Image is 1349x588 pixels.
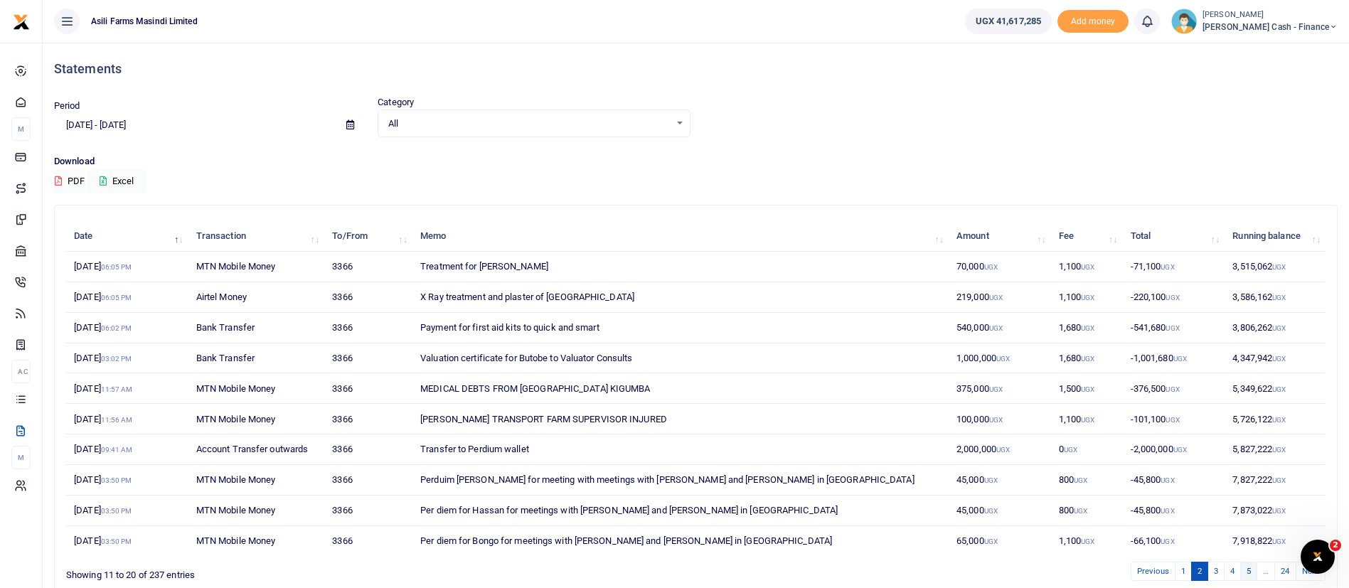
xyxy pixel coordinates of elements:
span: Add money [1057,10,1129,33]
small: UGX [996,355,1010,363]
td: 4,347,942 [1225,343,1326,374]
td: 1,100 [1051,526,1123,556]
td: Bank Transfer [188,313,325,343]
small: UGX [1272,324,1286,332]
td: 1,100 [1051,404,1123,434]
td: [DATE] [66,526,188,556]
td: MEDICAL DEBTS FROM [GEOGRAPHIC_DATA] KIGUMBA [412,373,949,404]
li: Toup your wallet [1057,10,1129,33]
td: 1,000,000 [949,343,1051,374]
small: UGX [989,324,1003,332]
li: Ac [11,360,31,383]
small: UGX [984,263,998,271]
td: -71,100 [1122,252,1225,282]
a: 24 [1274,562,1296,581]
a: 4 [1224,562,1241,581]
li: Wallet ballance [959,9,1057,34]
span: UGX 41,617,285 [976,14,1041,28]
small: UGX [1272,476,1286,484]
td: 45,000 [949,465,1051,496]
td: 1,100 [1051,252,1123,282]
img: profile-user [1171,9,1197,34]
small: UGX [1272,507,1286,515]
small: 11:57 AM [101,385,133,393]
td: Treatment for [PERSON_NAME] [412,252,949,282]
small: UGX [1081,355,1094,363]
td: 3366 [324,252,412,282]
small: UGX [1074,476,1087,484]
td: [DATE] [66,343,188,374]
td: MTN Mobile Money [188,465,325,496]
small: UGX [1272,263,1286,271]
th: To/From: activate to sort column ascending [324,221,412,252]
td: -376,500 [1122,373,1225,404]
td: -541,680 [1122,313,1225,343]
th: Total: activate to sort column ascending [1122,221,1225,252]
span: [PERSON_NAME] Cash - Finance [1203,21,1338,33]
small: UGX [1064,446,1077,454]
img: logo-small [13,14,30,31]
small: UGX [1161,507,1174,515]
small: UGX [1081,385,1094,393]
iframe: Intercom live chat [1301,540,1335,574]
td: X Ray treatment and plaster of [GEOGRAPHIC_DATA] [412,282,949,313]
td: 5,726,122 [1225,404,1326,434]
td: 800 [1051,496,1123,526]
a: logo-small logo-large logo-large [13,16,30,26]
td: 7,827,222 [1225,465,1326,496]
td: Bank Transfer [188,343,325,374]
small: UGX [989,416,1003,424]
small: UGX [1272,538,1286,545]
span: 2 [1330,540,1341,551]
td: 7,873,022 [1225,496,1326,526]
td: MTN Mobile Money [188,404,325,434]
td: 0 [1051,434,1123,465]
td: Transfer to Perdium wallet [412,434,949,465]
td: -220,100 [1122,282,1225,313]
th: Running balance: activate to sort column ascending [1225,221,1326,252]
a: 1 [1175,562,1192,581]
td: 3366 [324,313,412,343]
td: MTN Mobile Money [188,526,325,556]
li: M [11,446,31,469]
small: UGX [1166,294,1179,301]
span: Asili Farms Masindi Limited [85,15,203,28]
small: UGX [1081,416,1094,424]
button: PDF [54,169,85,193]
small: UGX [1272,416,1286,424]
td: 3366 [324,343,412,374]
small: UGX [1272,385,1286,393]
td: 3366 [324,404,412,434]
td: 3366 [324,434,412,465]
small: UGX [989,294,1003,301]
small: 03:50 PM [101,507,132,515]
a: Add money [1057,15,1129,26]
td: MTN Mobile Money [188,252,325,282]
td: [DATE] [66,404,188,434]
a: 5 [1240,562,1257,581]
small: UGX [1173,355,1187,363]
small: UGX [984,538,998,545]
td: 3,586,162 [1225,282,1326,313]
small: UGX [1272,446,1286,454]
span: All [388,117,669,131]
td: -1,001,680 [1122,343,1225,374]
button: Excel [87,169,146,193]
small: UGX [1161,538,1174,545]
td: Payment for first aid kits to quick and smart [412,313,949,343]
a: Previous [1131,562,1175,581]
small: UGX [984,476,998,484]
small: UGX [1272,294,1286,301]
div: Showing 11 to 20 of 237 entries [66,560,585,582]
td: -101,100 [1122,404,1225,434]
small: 03:02 PM [101,355,132,363]
td: [DATE] [66,434,188,465]
td: 70,000 [949,252,1051,282]
td: [DATE] [66,252,188,282]
small: UGX [1081,294,1094,301]
td: 100,000 [949,404,1051,434]
td: -45,800 [1122,465,1225,496]
td: 219,000 [949,282,1051,313]
td: [DATE] [66,282,188,313]
td: [DATE] [66,465,188,496]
